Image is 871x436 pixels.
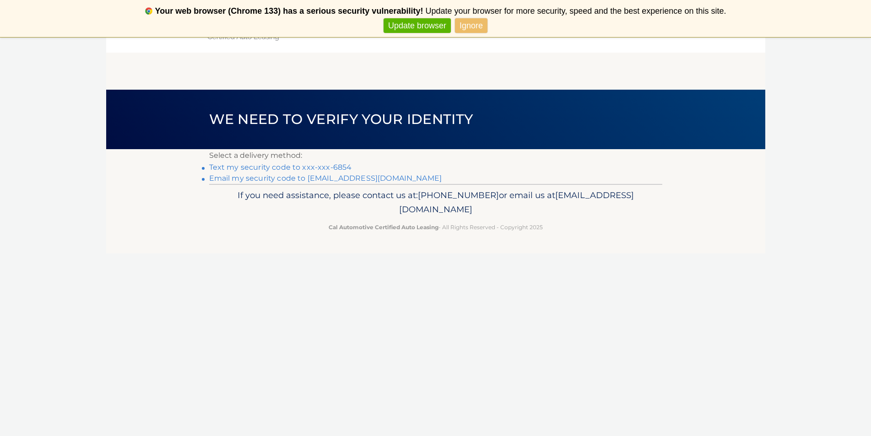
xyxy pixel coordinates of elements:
[209,149,662,162] p: Select a delivery method:
[384,18,451,33] a: Update browser
[215,222,656,232] p: - All Rights Reserved - Copyright 2025
[418,190,499,200] span: [PHONE_NUMBER]
[215,188,656,217] p: If you need assistance, please contact us at: or email us at
[455,18,487,33] a: Ignore
[425,6,726,16] span: Update your browser for more security, speed and the best experience on this site.
[155,6,423,16] b: Your web browser (Chrome 133) has a serious security vulnerability!
[209,163,352,172] a: Text my security code to xxx-xxx-6854
[209,111,473,128] span: We need to verify your identity
[209,174,442,183] a: Email my security code to [EMAIL_ADDRESS][DOMAIN_NAME]
[329,224,438,231] strong: Cal Automotive Certified Auto Leasing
